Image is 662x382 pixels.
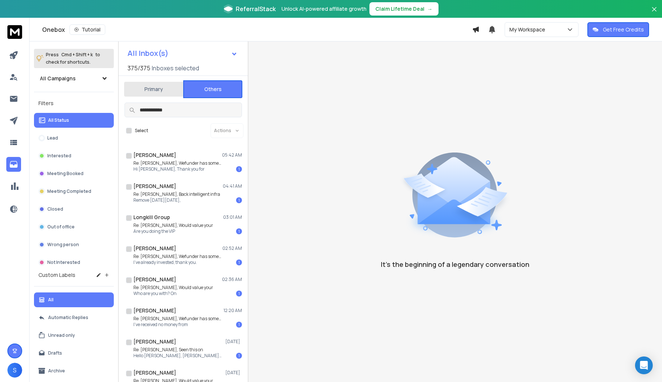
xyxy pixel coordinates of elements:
p: Automatic Replies [48,315,88,321]
h3: Custom Labels [38,271,75,279]
span: ReferralStack [236,4,276,13]
h1: All Campaigns [40,75,76,82]
div: 1 [236,353,242,359]
button: Lead [34,131,114,145]
p: I've received no money from [133,322,222,328]
button: Interested [34,148,114,163]
button: Wrong person [34,237,114,252]
h3: Inboxes selected [152,64,199,73]
div: 1 [236,228,242,234]
p: Get Free Credits [603,26,644,33]
p: Re: [PERSON_NAME], Would value your [133,222,213,228]
p: It’s the beginning of a legendary conversation [381,259,529,269]
h1: Longkill Group [133,214,170,221]
p: 02:52 AM [222,245,242,251]
button: All Inbox(s) [122,46,243,61]
div: Open Intercom Messenger [635,356,653,374]
button: Meeting Booked [34,166,114,181]
p: All Status [48,117,69,123]
p: Not Interested [47,259,80,265]
p: [DATE] [225,339,242,345]
p: Re: [PERSON_NAME], Wefunder has something [133,316,222,322]
p: 04:41 AM [223,183,242,189]
p: Re: [PERSON_NAME], Wefunder has something [133,160,222,166]
span: → [427,5,433,13]
button: Not Interested [34,255,114,270]
label: Select [135,128,148,134]
p: 05:42 AM [222,152,242,158]
button: Close banner [649,4,659,22]
p: 03:01 AM [223,214,242,220]
button: Archive [34,363,114,378]
p: I've already invested, thank you. [133,259,222,265]
span: 375 / 375 [127,64,150,73]
h1: [PERSON_NAME] [133,338,176,345]
div: 1 [236,322,242,328]
p: All [48,297,54,303]
p: Who are you with? On [133,291,213,296]
button: All [34,292,114,307]
p: Hello [PERSON_NAME], [PERSON_NAME], and [PERSON_NAME], [133,353,222,359]
p: Lead [47,135,58,141]
button: Claim Lifetime Deal→ [369,2,439,16]
p: Closed [47,206,63,212]
button: All Status [34,113,114,128]
button: S [7,363,22,378]
h1: [PERSON_NAME] [133,245,176,252]
button: Closed [34,202,114,217]
p: Out of office [47,224,75,230]
h1: All Inbox(s) [127,50,168,57]
p: My Workspace [509,26,548,33]
button: Unread only [34,328,114,343]
p: Press to check for shortcuts. [46,51,100,66]
div: 1 [236,291,242,296]
div: 1 [236,197,242,203]
button: Others [183,80,242,98]
p: 02:36 AM [222,277,242,282]
button: Automatic Replies [34,310,114,325]
p: 12:20 AM [223,308,242,314]
p: Unread only [48,332,75,338]
button: Meeting Completed [34,184,114,199]
p: [DATE] [225,370,242,376]
h3: Filters [34,98,114,108]
p: Re: [PERSON_NAME], Back intelligent infra [133,191,220,197]
button: Primary [124,81,183,97]
p: Remove [DATE][DATE], [133,197,220,203]
button: Drafts [34,346,114,361]
button: Tutorial [69,24,105,35]
p: Re: [PERSON_NAME], Seen this on [133,347,222,353]
p: Re: [PERSON_NAME], Would value your [133,285,213,291]
p: Unlock AI-powered affiliate growth [281,5,366,13]
p: Meeting Completed [47,188,91,194]
p: Re: [PERSON_NAME], Wefunder has something [133,254,222,259]
p: Drafts [48,350,62,356]
button: Out of office [34,220,114,234]
div: 1 [236,259,242,265]
p: Are you doing the VIP [133,228,213,234]
p: Archive [48,368,65,374]
button: All Campaigns [34,71,114,86]
h1: [PERSON_NAME] [133,182,176,190]
h1: [PERSON_NAME] [133,369,176,376]
div: 1 [236,166,242,172]
span: Cmd + Shift + k [60,50,94,59]
div: Onebox [42,24,472,35]
h1: [PERSON_NAME] [133,151,176,159]
p: Hi [PERSON_NAME], Thank you for [133,166,222,172]
button: Get Free Credits [587,22,649,37]
h1: [PERSON_NAME] [133,307,176,314]
p: Wrong person [47,242,79,248]
p: Meeting Booked [47,171,83,177]
h1: [PERSON_NAME] [133,276,176,283]
p: Interested [47,153,71,159]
